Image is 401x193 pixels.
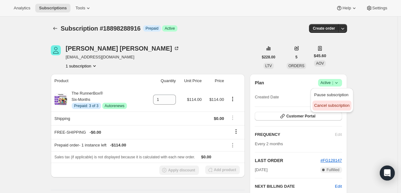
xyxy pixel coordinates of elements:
[265,64,272,68] span: LTV
[214,116,224,121] span: $0.00
[255,80,264,86] h2: Plan
[332,80,333,85] span: |
[209,97,224,102] span: $114.00
[187,97,202,102] span: $114.00
[372,6,387,11] span: Settings
[309,24,339,33] button: Create order
[10,4,34,12] button: Analytics
[51,45,61,55] span: Megan Flannery
[66,54,180,60] span: [EMAIL_ADDRESS][DOMAIN_NAME]
[228,114,238,121] button: Shipping actions
[178,74,204,88] th: Unit Price
[286,114,315,119] span: Customer Portal
[89,129,101,136] span: - $0.00
[255,183,335,190] h2: NEXT BILLING DATE
[55,93,67,106] img: product img
[67,90,127,109] div: The RunnerBox®
[258,53,279,62] button: $228.00
[312,90,351,100] button: Pause subscription
[74,103,99,108] span: Prepaid: 3 of 3
[314,103,350,108] span: Cancel subscription
[55,155,195,159] span: Sales tax (if applicable) is not displayed because it is calculated with each new order.
[51,74,146,88] th: Product
[14,6,30,11] span: Analytics
[255,131,335,138] h2: FREQUENCY
[255,112,342,121] button: Customer Portal
[255,141,283,146] span: Every 2 months
[146,74,178,88] th: Quantity
[72,4,95,12] button: Tools
[105,103,124,108] span: Autorenews
[362,4,391,12] button: Settings
[39,6,67,11] span: Subscriptions
[165,26,175,31] span: Active
[51,24,60,33] button: Subscriptions
[332,4,361,12] button: Help
[321,158,342,163] a: #FG128147
[66,63,98,69] button: Product actions
[55,129,224,136] div: FREE-SHIPPING
[204,74,226,88] th: Price
[316,61,324,66] span: AOV
[326,167,339,172] span: Fulfilled
[314,53,326,59] span: $45.60
[314,92,349,97] span: Pause subscription
[262,55,275,60] span: $228.00
[201,155,211,159] span: $0.00
[342,6,351,11] span: Help
[66,45,180,52] div: [PERSON_NAME] [PERSON_NAME]
[51,111,146,125] th: Shipping
[255,94,279,100] span: Created Date
[321,157,342,164] button: #FG128147
[292,53,301,62] button: 5
[228,96,238,102] button: Product actions
[312,101,351,111] button: Cancel subscription
[255,157,321,164] h2: LAST ORDER
[321,80,340,86] span: Active
[313,26,335,31] span: Create order
[35,4,70,12] button: Subscriptions
[288,64,304,68] span: ORDERS
[110,142,126,148] span: - $114.00
[75,6,85,11] span: Tools
[295,55,297,60] span: 5
[55,142,224,148] div: Prepaid order - 1 instance left
[61,25,141,32] span: Subscription #18898288916
[380,166,395,181] div: Open Intercom Messenger
[255,167,268,173] span: [DATE]
[146,26,158,31] span: Prepaid
[72,97,90,102] small: Six-Months
[335,183,342,190] button: Edit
